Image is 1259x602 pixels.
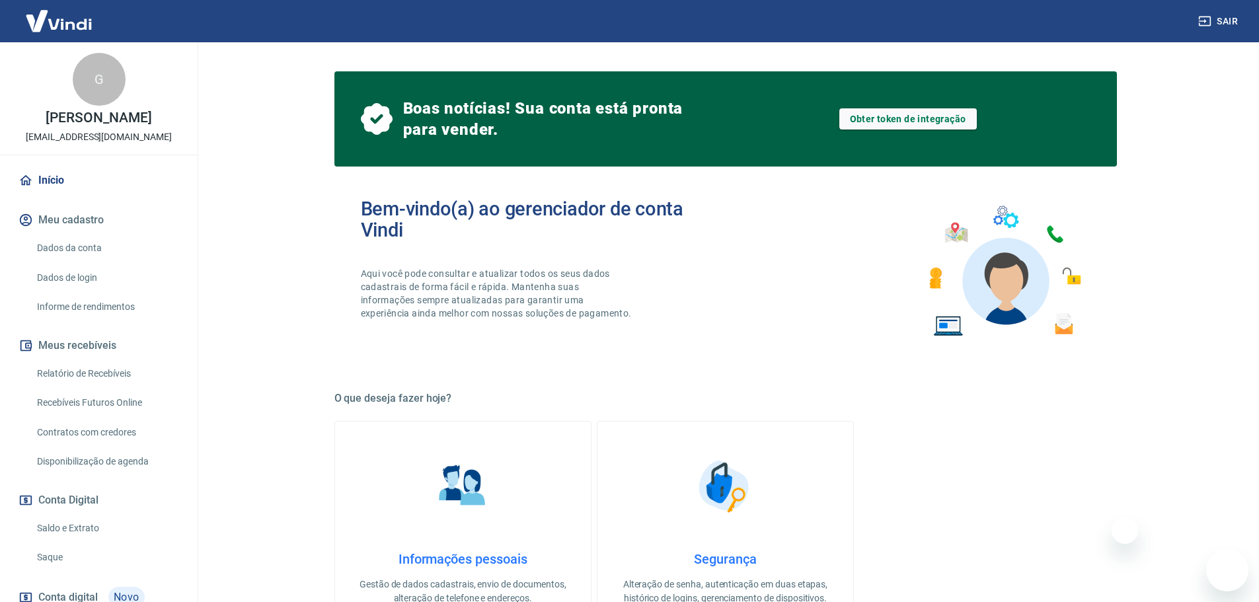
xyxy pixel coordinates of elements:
a: Relatório de Recebíveis [32,360,182,387]
h4: Segurança [619,551,832,567]
a: Obter token de integração [839,108,977,130]
a: Início [16,166,182,195]
h4: Informações pessoais [356,551,570,567]
a: Saque [32,544,182,571]
button: Meus recebíveis [16,331,182,360]
img: Informações pessoais [430,453,496,519]
iframe: Button to launch messaging window [1206,549,1248,591]
a: Dados da conta [32,235,182,262]
button: Sair [1196,9,1243,34]
button: Conta Digital [16,486,182,515]
img: Vindi [16,1,102,41]
p: [PERSON_NAME] [46,111,151,125]
div: G [73,53,126,106]
p: [EMAIL_ADDRESS][DOMAIN_NAME] [26,130,172,144]
span: Boas notícias! Sua conta está pronta para vender. [403,98,689,140]
img: Imagem de um avatar masculino com diversos icones exemplificando as funcionalidades do gerenciado... [917,198,1090,344]
h2: Bem-vindo(a) ao gerenciador de conta Vindi [361,198,726,241]
a: Saldo e Extrato [32,515,182,542]
h5: O que deseja fazer hoje? [334,392,1117,405]
p: Aqui você pode consultar e atualizar todos os seus dados cadastrais de forma fácil e rápida. Mant... [361,267,634,320]
a: Contratos com credores [32,419,182,446]
a: Informe de rendimentos [32,293,182,320]
a: Dados de login [32,264,182,291]
img: Segurança [692,453,758,519]
a: Disponibilização de agenda [32,448,182,475]
button: Meu cadastro [16,206,182,235]
a: Recebíveis Futuros Online [32,389,182,416]
iframe: Close message [1112,517,1138,544]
